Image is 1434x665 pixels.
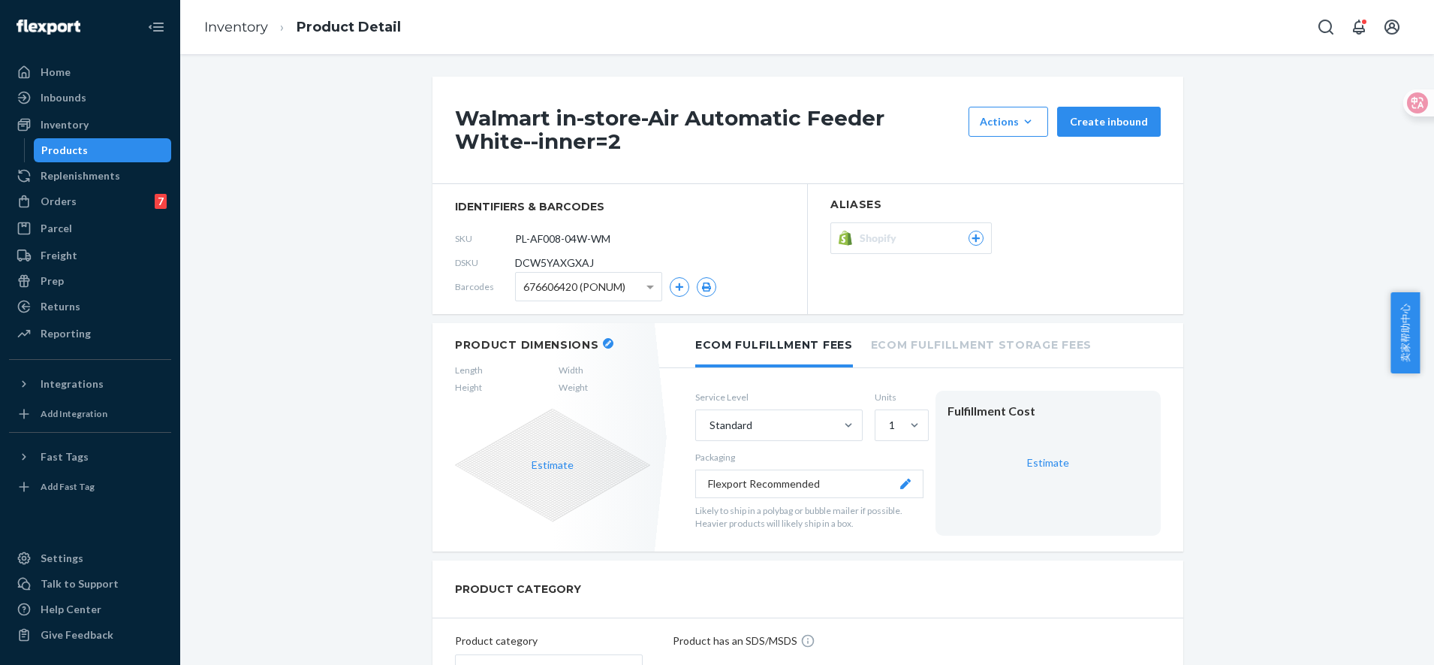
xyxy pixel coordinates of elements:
a: Estimate [1027,456,1069,469]
span: Shopify [860,231,902,246]
span: SKU [455,232,515,245]
span: Height [455,381,483,394]
div: Returns [41,299,80,314]
button: Integrations [9,372,171,396]
div: Orders [41,194,77,209]
p: Product has an SDS/MSDS [673,633,797,648]
a: Product Detail [297,19,401,35]
span: Barcodes [455,280,515,293]
button: Shopify [830,222,992,254]
a: Inbounds [9,86,171,110]
div: Inventory [41,117,89,132]
button: Create inbound [1057,107,1161,137]
input: Standard [708,418,709,433]
button: Fast Tags [9,445,171,469]
div: Replenishments [41,168,120,183]
a: Prep [9,269,171,293]
div: Standard [709,418,752,433]
a: Help Center [9,597,171,621]
a: Settings [9,546,171,570]
span: Width [559,364,588,376]
button: Flexport Recommended [695,470,923,498]
div: Talk to Support [41,576,119,591]
span: Length [455,364,483,376]
a: Home [9,60,171,84]
a: Add Fast Tag [9,475,171,499]
button: Close Navigation [141,12,171,42]
p: Packaging [695,451,923,464]
h2: Aliases [830,199,1161,210]
ol: breadcrumbs [192,5,413,50]
div: Prep [41,274,64,289]
a: Freight [9,243,171,268]
div: 1 [889,418,895,433]
a: Replenishments [9,164,171,188]
div: Parcel [41,221,72,236]
a: Parcel [9,216,171,240]
p: Likely to ship in a polybag or bubble mailer if possible. Heavier products will likely ship in a ... [695,504,923,530]
div: Add Fast Tag [41,480,95,493]
div: Add Integration [41,407,107,420]
div: Help Center [41,602,101,617]
h1: Walmart in-store-Air Automatic Feeder White--inner=2 [455,107,961,153]
div: Actions [980,114,1037,129]
button: Estimate [532,458,574,473]
span: Weight [559,381,588,394]
div: Freight [41,248,77,263]
label: Service Level [695,391,863,404]
div: Integrations [41,376,104,391]
span: DCW5YAXGXAJ [515,255,594,271]
span: DSKU [455,256,515,269]
input: 1 [887,418,889,433]
h2: PRODUCT CATEGORY [455,576,581,603]
img: Flexport logo [17,20,80,35]
div: Settings [41,551,83,566]
a: Inventory [9,113,171,137]
h2: Product Dimensions [455,338,599,352]
a: Returns [9,295,171,319]
button: 卖家帮助中心 [1390,292,1420,373]
a: Orders7 [9,189,171,213]
div: Products [41,143,88,158]
li: Ecom Fulfillment Fees [695,323,853,367]
div: Inbounds [41,90,86,105]
button: Open notifications [1344,12,1374,42]
span: identifiers & barcodes [455,199,785,214]
button: Open account menu [1377,12,1407,42]
a: Reporting [9,322,171,346]
a: Inventory [204,19,268,35]
button: Actions [969,107,1048,137]
div: 7 [155,194,167,209]
label: Units [875,391,923,404]
div: Reporting [41,326,91,341]
p: Product category [455,633,643,648]
a: Add Integration [9,402,171,426]
div: Fast Tags [41,449,89,464]
div: Home [41,65,71,80]
button: Open Search Box [1311,12,1341,42]
li: Ecom Fulfillment Storage Fees [871,323,1092,364]
a: Talk to Support [9,572,171,596]
a: Products [34,138,172,162]
div: Give Feedback [41,627,113,642]
button: Give Feedback [9,623,171,647]
div: Fulfillment Cost [947,403,1149,420]
span: 676606420 (PONUM) [523,274,625,300]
